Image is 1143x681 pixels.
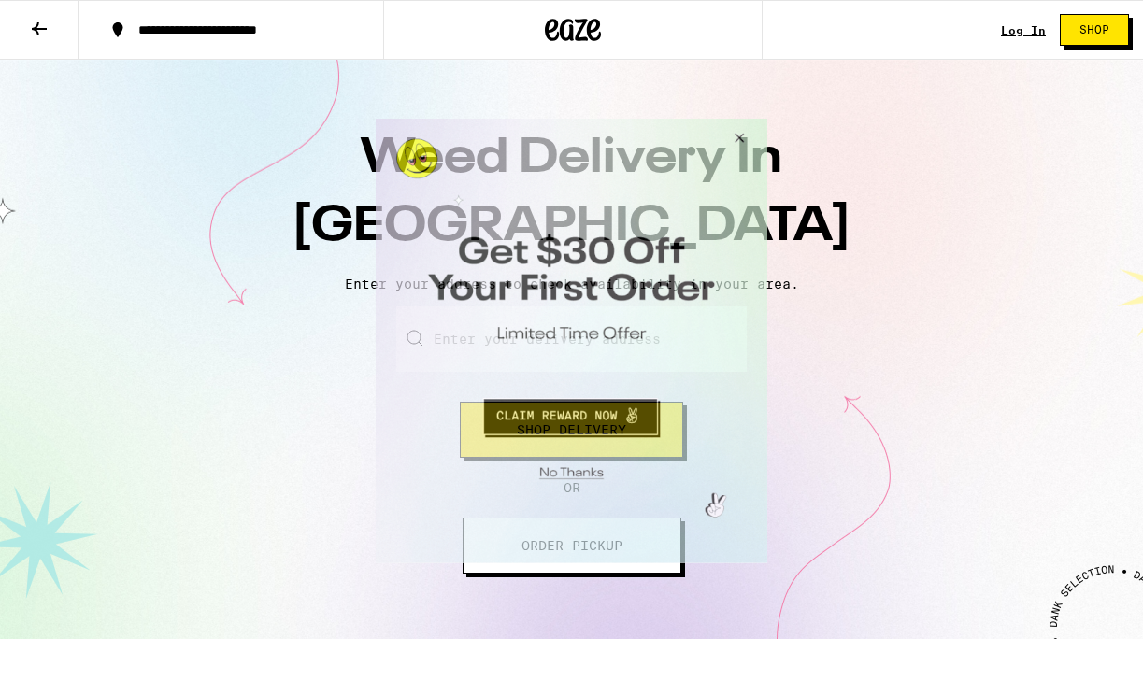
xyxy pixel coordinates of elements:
p: Enter your address to check availability in your area. [19,277,1124,291]
span: Shop [1079,24,1109,35]
button: Shop [1060,14,1129,46]
a: Log In [1001,24,1046,36]
a: Shop [1046,14,1143,46]
span: Hi. Need any help? [11,13,135,28]
div: Modal Overlay Box [376,119,767,563]
h1: Weed Delivery In [245,125,899,262]
iframe: Modal Overlay Box Frame [376,119,767,563]
span: [GEOGRAPHIC_DATA] [292,203,851,251]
